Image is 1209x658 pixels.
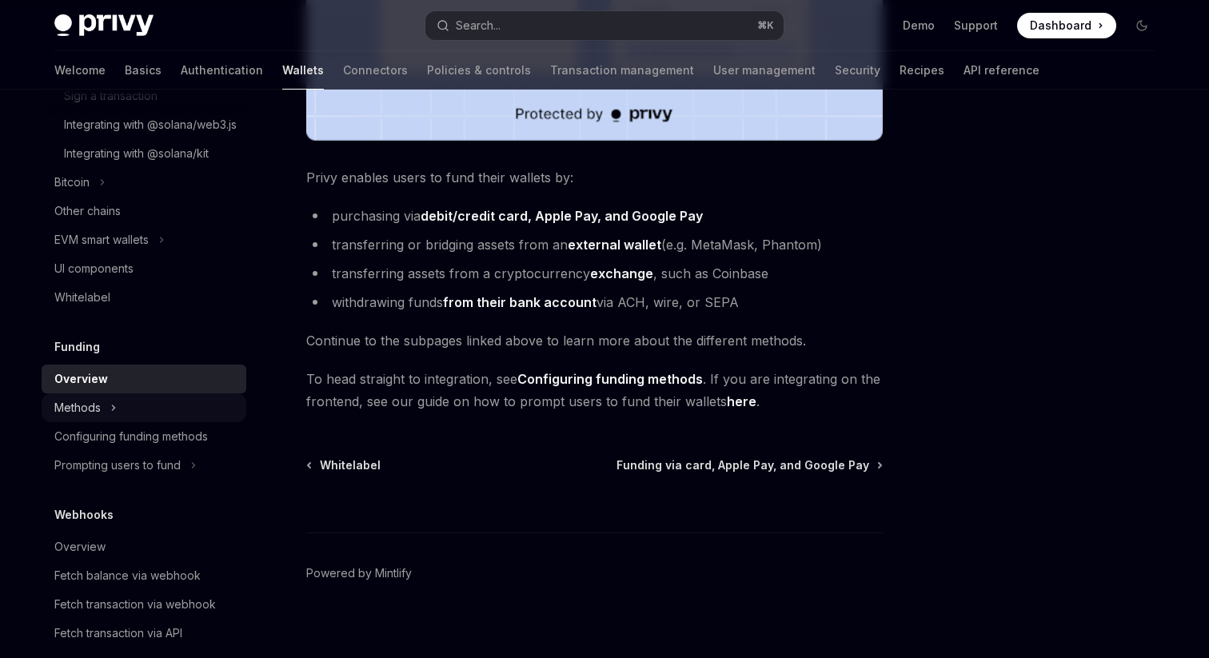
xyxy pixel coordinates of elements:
[125,51,162,90] a: Basics
[42,365,246,393] a: Overview
[54,337,100,357] h5: Funding
[54,566,201,585] div: Fetch balance via webhook
[54,201,121,221] div: Other chains
[54,288,110,307] div: Whitelabel
[54,537,106,556] div: Overview
[1017,13,1116,38] a: Dashboard
[54,456,181,475] div: Prompting users to fund
[964,51,1039,90] a: API reference
[42,561,246,590] a: Fetch balance via webhook
[517,371,703,388] a: Configuring funding methods
[727,393,756,410] a: here
[42,139,246,168] a: Integrating with @solana/kit
[54,259,134,278] div: UI components
[54,230,149,249] div: EVM smart wallets
[306,262,883,285] li: transferring assets from a cryptocurrency , such as Coinbase
[616,457,881,473] a: Funding via card, Apple Pay, and Google Pay
[954,18,998,34] a: Support
[54,173,90,192] div: Bitcoin
[427,51,531,90] a: Policies & controls
[713,51,816,90] a: User management
[550,51,694,90] a: Transaction management
[306,233,883,256] li: transferring or bridging assets from an (e.g. MetaMask, Phantom)
[306,291,883,313] li: withdrawing funds via ACH, wire, or SEPA
[306,166,883,189] span: Privy enables users to fund their wallets by:
[421,208,703,225] a: debit/credit card, Apple Pay, and Google Pay
[590,265,653,282] a: exchange
[42,110,246,139] a: Integrating with @solana/web3.js
[306,368,883,413] span: To head straight to integration, see . If you are integrating on the frontend, see our guide on h...
[421,208,703,224] strong: debit/credit card, Apple Pay, and Google Pay
[282,51,324,90] a: Wallets
[425,11,784,40] button: Search...⌘K
[306,205,883,227] li: purchasing via
[1030,18,1091,34] span: Dashboard
[64,115,237,134] div: Integrating with @solana/web3.js
[181,51,263,90] a: Authentication
[308,457,381,473] a: Whitelabel
[54,398,101,417] div: Methods
[343,51,408,90] a: Connectors
[54,505,114,524] h5: Webhooks
[42,590,246,619] a: Fetch transaction via webhook
[456,16,501,35] div: Search...
[42,197,246,225] a: Other chains
[568,237,661,253] strong: external wallet
[54,51,106,90] a: Welcome
[568,237,661,253] a: external wallet
[306,565,412,581] a: Powered by Mintlify
[903,18,935,34] a: Demo
[443,294,597,311] a: from their bank account
[900,51,944,90] a: Recipes
[42,532,246,561] a: Overview
[42,422,246,451] a: Configuring funding methods
[54,624,182,643] div: Fetch transaction via API
[42,619,246,648] a: Fetch transaction via API
[64,144,209,163] div: Integrating with @solana/kit
[835,51,880,90] a: Security
[42,254,246,283] a: UI components
[306,329,883,352] span: Continue to the subpages linked above to learn more about the different methods.
[1129,13,1155,38] button: Toggle dark mode
[616,457,869,473] span: Funding via card, Apple Pay, and Google Pay
[54,595,216,614] div: Fetch transaction via webhook
[757,19,774,32] span: ⌘ K
[54,369,108,389] div: Overview
[54,427,208,446] div: Configuring funding methods
[54,14,154,37] img: dark logo
[42,283,246,312] a: Whitelabel
[320,457,381,473] span: Whitelabel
